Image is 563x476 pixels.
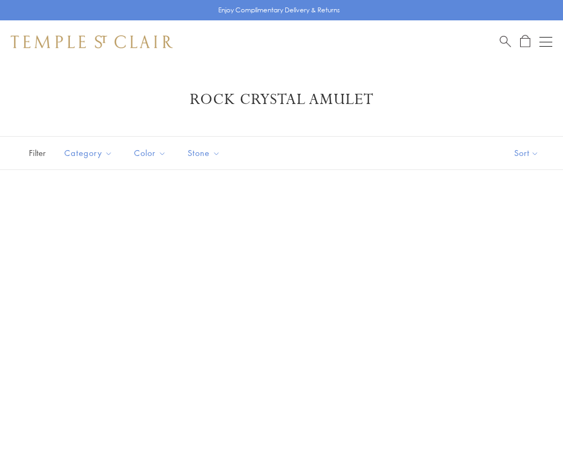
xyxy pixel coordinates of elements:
[182,146,228,160] span: Stone
[27,90,536,109] h1: Rock Crystal Amulet
[539,35,552,48] button: Open navigation
[129,146,174,160] span: Color
[520,35,530,48] a: Open Shopping Bag
[180,141,228,165] button: Stone
[126,141,174,165] button: Color
[490,137,563,169] button: Show sort by
[11,35,173,48] img: Temple St. Clair
[56,141,121,165] button: Category
[500,35,511,48] a: Search
[218,5,340,16] p: Enjoy Complimentary Delivery & Returns
[59,146,121,160] span: Category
